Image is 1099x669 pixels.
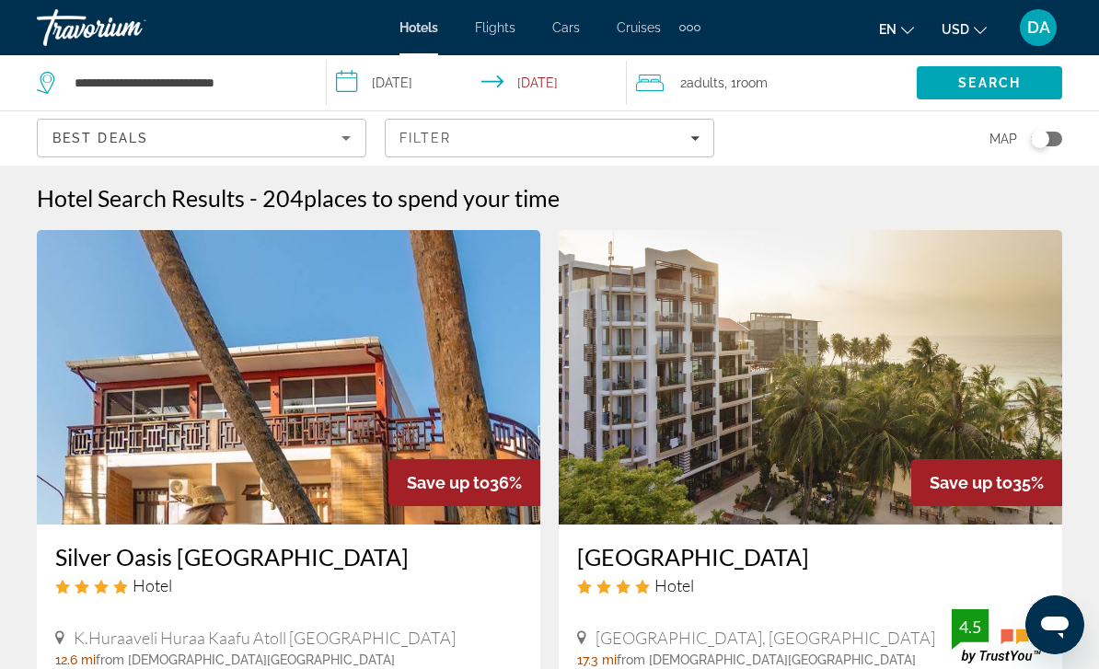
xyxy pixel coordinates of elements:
[680,70,724,96] span: 2
[249,184,258,212] span: -
[1025,595,1084,654] iframe: Кнопка запуска окна обмена сообщениями
[879,16,914,42] button: Change language
[989,126,1017,152] span: Map
[52,127,351,149] mat-select: Sort by
[52,131,148,145] span: Best Deals
[952,616,989,638] div: 4.5
[687,75,724,90] span: Adults
[55,575,522,595] div: 4 star Hotel
[55,543,522,571] a: Silver Oasis [GEOGRAPHIC_DATA]
[96,652,395,667] span: from [DEMOGRAPHIC_DATA][GEOGRAPHIC_DATA]
[559,230,1062,525] img: Arena Beach Hotel
[37,230,540,525] img: Silver Oasis Maldives
[911,459,1062,506] div: 35%
[654,575,694,595] span: Hotel
[73,69,298,97] input: Search hotel destination
[385,119,714,157] button: Filters
[596,628,935,648] span: [GEOGRAPHIC_DATA], [GEOGRAPHIC_DATA]
[552,20,580,35] a: Cars
[1017,131,1062,147] button: Toggle map
[942,22,969,37] span: USD
[917,66,1062,99] button: Search
[930,473,1012,492] span: Save up to
[37,4,221,52] a: Travorium
[1014,8,1062,47] button: User Menu
[577,652,617,667] span: 17.3 mi
[74,628,456,648] span: K.Huraaveli Huraa Kaafu Atoll [GEOGRAPHIC_DATA]
[958,75,1021,90] span: Search
[388,459,540,506] div: 36%
[577,575,1044,595] div: 4 star Hotel
[399,131,452,145] span: Filter
[724,70,768,96] span: , 1
[262,184,560,212] h2: 204
[55,652,96,667] span: 12.6 mi
[1027,18,1050,37] span: DA
[327,55,626,110] button: Select check in and out date
[577,543,1044,571] a: [GEOGRAPHIC_DATA]
[407,473,490,492] span: Save up to
[133,575,172,595] span: Hotel
[679,13,700,42] button: Extra navigation items
[617,20,661,35] a: Cruises
[627,55,917,110] button: Travelers: 2 adults, 0 children
[475,20,515,35] a: Flights
[617,652,916,667] span: from [DEMOGRAPHIC_DATA][GEOGRAPHIC_DATA]
[37,184,245,212] h1: Hotel Search Results
[942,16,987,42] button: Change currency
[304,184,560,212] span: places to spend your time
[736,75,768,90] span: Room
[952,609,1044,663] img: TrustYou guest rating badge
[399,20,438,35] a: Hotels
[879,22,897,37] span: en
